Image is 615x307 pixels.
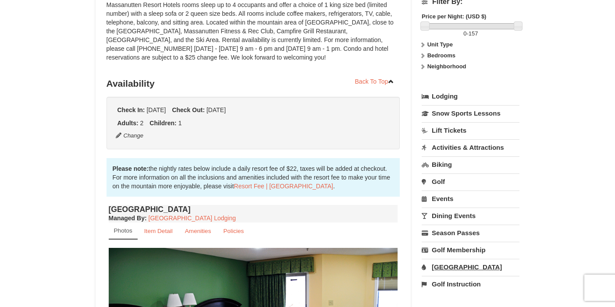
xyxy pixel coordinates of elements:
[422,173,519,190] a: Golf
[113,165,149,172] strong: Please note:
[422,139,519,155] a: Activities & Attractions
[422,122,519,138] a: Lift Tickets
[146,106,166,113] span: [DATE]
[223,228,244,234] small: Policies
[107,0,400,71] div: Massanutten Resort Hotels rooms sleep up to 4 occupants and offer a choice of 1 king size bed (li...
[422,13,486,20] strong: Price per Night: (USD $)
[172,106,205,113] strong: Check Out:
[422,156,519,173] a: Biking
[427,41,453,48] strong: Unit Type
[144,228,173,234] small: Item Detail
[422,105,519,121] a: Snow Sports Lessons
[117,120,139,127] strong: Adults:
[422,29,519,38] label: -
[422,191,519,207] a: Events
[178,120,182,127] span: 1
[149,215,236,222] a: [GEOGRAPHIC_DATA] Lodging
[114,227,132,234] small: Photos
[149,120,176,127] strong: Children:
[206,106,226,113] span: [DATE]
[427,63,466,70] strong: Neighborhood
[349,75,400,88] a: Back To Top
[422,242,519,258] a: Golf Membership
[185,228,211,234] small: Amenities
[107,158,400,197] div: the nightly rates below include a daily resort fee of $22, taxes will be added at checkout. For m...
[107,75,400,92] h3: Availability
[422,276,519,292] a: Golf Instruction
[422,225,519,241] a: Season Passes
[139,222,178,240] a: Item Detail
[115,131,144,141] button: Change
[179,222,217,240] a: Amenities
[140,120,144,127] span: 2
[427,52,455,59] strong: Bedrooms
[234,183,333,190] a: Resort Fee | [GEOGRAPHIC_DATA]
[422,88,519,104] a: Lodging
[217,222,249,240] a: Policies
[109,222,138,240] a: Photos
[422,208,519,224] a: Dining Events
[109,215,145,222] span: Managed By
[117,106,145,113] strong: Check In:
[109,215,147,222] strong: :
[109,205,398,214] h4: [GEOGRAPHIC_DATA]
[422,259,519,275] a: [GEOGRAPHIC_DATA]
[469,30,478,37] span: 157
[463,30,466,37] span: 0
